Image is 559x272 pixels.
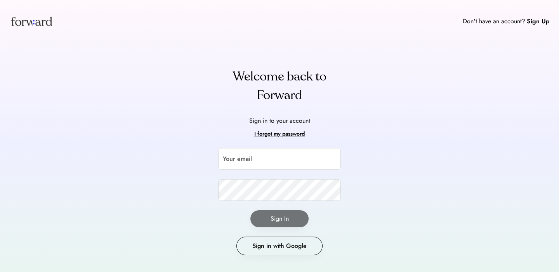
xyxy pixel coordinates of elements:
[254,129,305,139] div: I forgot my password
[527,17,550,26] div: Sign Up
[218,67,341,105] div: Welcome back to Forward
[250,210,309,227] button: Sign In
[249,116,310,126] div: Sign in to your account
[236,237,323,255] button: Sign in with Google
[463,17,525,26] div: Don't have an account?
[9,9,54,33] img: Forward logo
